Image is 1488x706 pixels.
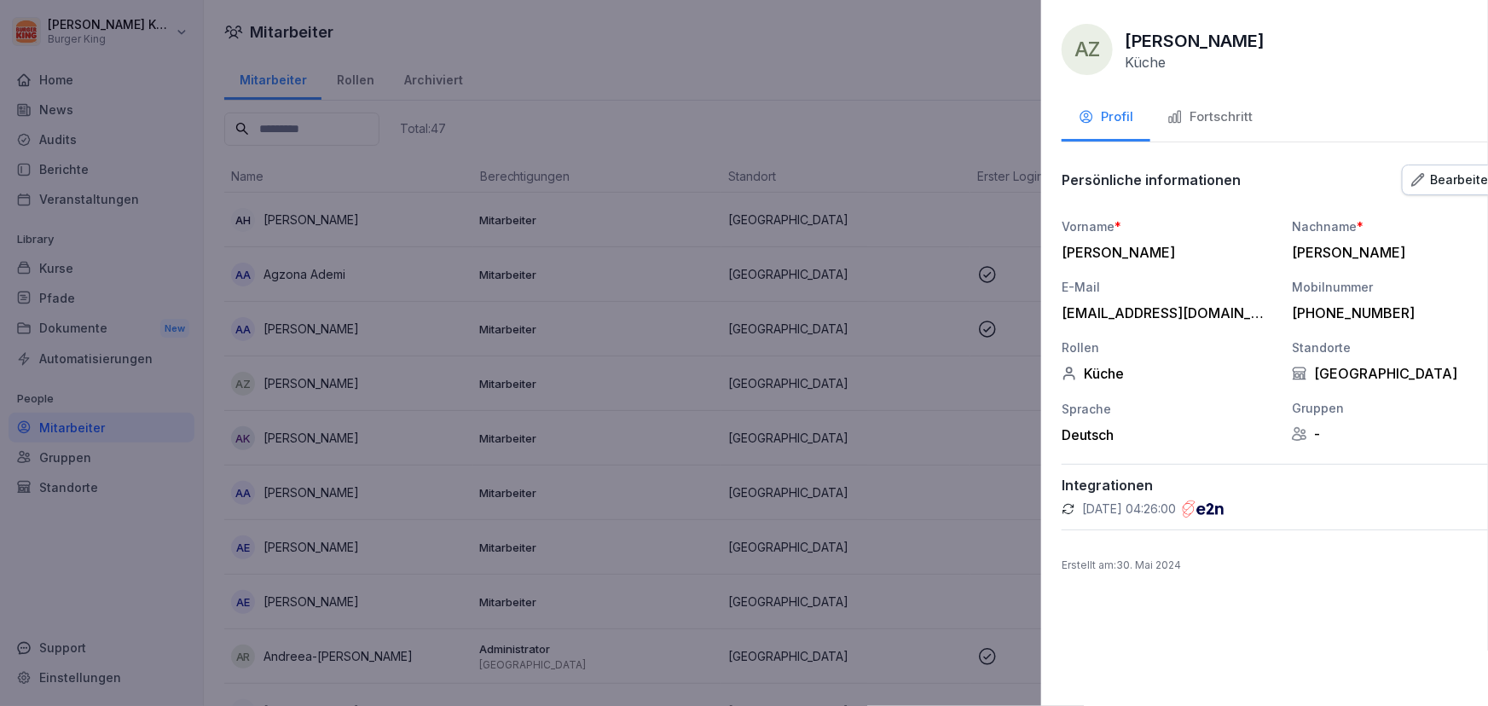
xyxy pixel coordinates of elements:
[1167,107,1253,127] div: Fortschritt
[1150,95,1270,142] button: Fortschritt
[1062,365,1275,382] div: Küche
[1062,171,1241,188] p: Persönliche informationen
[1062,304,1266,321] div: [EMAIL_ADDRESS][DOMAIN_NAME]
[1062,217,1275,235] div: Vorname
[1062,339,1275,356] div: Rollen
[1125,54,1166,71] p: Küche
[1183,501,1224,518] img: e2n.png
[1079,107,1133,127] div: Profil
[1062,244,1266,261] div: [PERSON_NAME]
[1062,278,1275,296] div: E-Mail
[1062,400,1275,418] div: Sprache
[1125,28,1265,54] p: [PERSON_NAME]
[1062,24,1113,75] div: AZ
[1062,426,1275,443] div: Deutsch
[1082,501,1176,518] p: [DATE] 04:26:00
[1062,95,1150,142] button: Profil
